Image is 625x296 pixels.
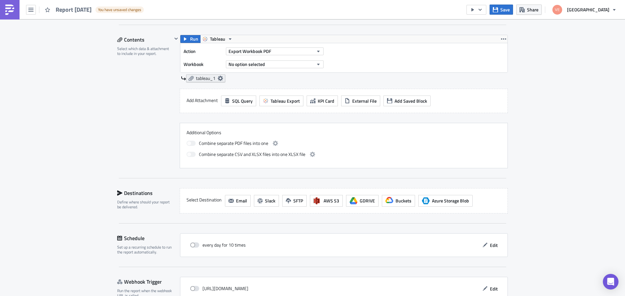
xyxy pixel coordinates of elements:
[552,4,563,15] img: Avatar
[56,6,92,13] span: Report [DATE]
[265,197,275,204] span: Slack
[117,46,172,56] div: Select which data & attachment to include in your report.
[395,97,427,104] span: Add Saved Block
[117,35,172,45] div: Contents
[199,139,268,147] span: Combine separate PDF files into one
[186,74,225,82] a: tableau_1
[490,242,498,249] span: Edit
[226,47,324,55] button: Export Workbook PDF
[500,6,510,13] span: Save
[516,5,542,15] button: Share
[225,195,251,207] button: Email
[190,240,246,250] div: every day for 10 times
[200,35,235,43] button: Tableau
[282,195,307,207] button: SFTP
[293,197,303,204] span: SFTP
[117,277,180,287] div: Webhook Trigger
[199,150,305,158] span: Combine separate CSV and XLSX files into one XLSX file
[180,35,201,43] button: Run
[490,285,498,292] span: Edit
[432,197,469,204] span: Azure Storage Blob
[196,75,215,81] span: tableau_1
[549,3,620,17] button: [GEOGRAPHIC_DATA]
[187,195,222,205] label: Select Destination
[422,197,430,205] span: Azure Storage Blob
[229,61,265,68] span: No option selected
[5,5,15,15] img: PushMetrics
[396,197,411,204] span: Buckets
[190,284,248,293] div: [URL][DOMAIN_NAME]
[382,195,415,207] button: Buckets
[341,96,380,106] button: External File
[352,97,377,104] span: External File
[490,5,513,15] button: Save
[187,130,501,135] label: Additional Options
[383,96,431,106] button: Add Saved Block
[346,195,379,207] button: GDRIVE
[324,197,339,204] span: AWS S3
[187,96,218,105] label: Add Attachment
[229,48,271,55] span: Export Workbook PDF
[221,96,256,106] button: SQL Query
[360,197,375,204] span: GDRIVE
[527,6,538,13] span: Share
[117,245,176,255] div: Set up a recurring schedule to run the report automatically.
[479,240,501,250] button: Edit
[190,35,198,43] span: Run
[226,60,324,68] button: No option selected
[172,35,180,43] button: Hide content
[307,96,338,106] button: KPI Card
[310,195,343,207] button: AWS S3
[184,59,223,69] label: Workbook
[117,233,180,243] div: Schedule
[567,6,609,13] span: [GEOGRAPHIC_DATA]
[117,188,172,198] div: Destinations
[98,7,141,12] span: You have unsaved changes
[210,35,225,43] span: Tableau
[254,195,279,207] button: Slack
[117,199,172,210] div: Define where should your report be delivered.
[479,284,501,294] button: Edit
[418,195,473,207] button: Azure Storage BlobAzure Storage Blob
[318,97,334,104] span: KPI Card
[259,96,303,106] button: Tableau Export
[603,274,618,290] div: Open Intercom Messenger
[236,197,247,204] span: Email
[184,46,223,56] label: Action
[271,97,300,104] span: Tableau Export
[232,97,253,104] span: SQL Query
